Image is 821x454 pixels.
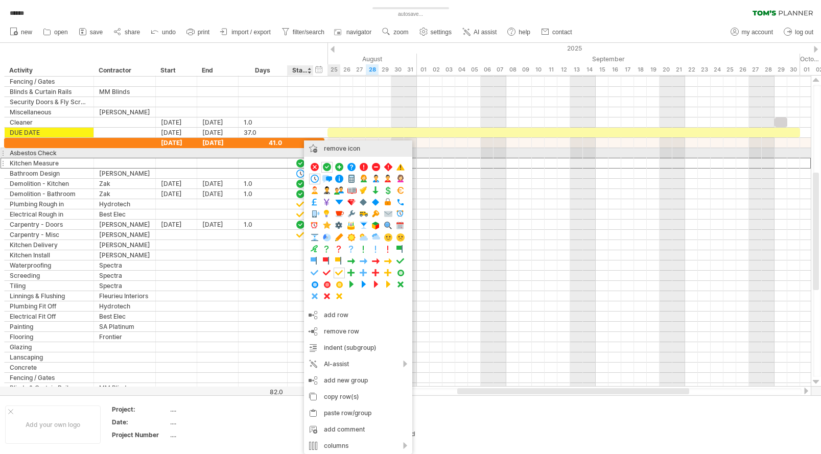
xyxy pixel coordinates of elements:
[333,26,374,39] a: navigator
[10,332,88,342] div: Flooring
[10,117,88,127] div: Cleaner
[5,405,101,444] div: Add your own logo
[156,179,197,188] div: [DATE]
[570,64,583,75] div: Saturday, 13 September 2025
[170,405,256,414] div: ....
[519,29,530,36] span: help
[379,64,391,75] div: Friday, 29 August 2025
[111,26,143,39] a: share
[672,64,685,75] div: Sunday, 21 September 2025
[380,26,411,39] a: zoom
[10,250,88,260] div: Kitchen Install
[795,29,813,36] span: log out
[197,128,239,137] div: [DATE]
[10,77,88,86] div: Fencing / Gates
[481,64,494,75] div: Saturday, 6 September 2025
[112,405,168,414] div: Project:
[304,421,412,438] div: add comment
[583,64,596,75] div: Sunday, 14 September 2025
[54,29,68,36] span: open
[736,64,749,75] div: Friday, 26 September 2025
[197,138,239,148] div: [DATE]
[156,138,197,148] div: [DATE]
[99,322,150,331] div: SA Platinum
[10,240,88,250] div: Kitchen Delivery
[647,64,660,75] div: Friday, 19 September 2025
[99,87,150,97] div: MM Blinds
[742,29,773,36] span: my account
[431,29,452,36] span: settings
[170,431,256,439] div: ....
[99,250,150,260] div: [PERSON_NAME]
[621,64,634,75] div: Wednesday, 17 September 2025
[10,230,88,240] div: Carpentry - Misc
[239,388,283,396] div: 82.0
[800,64,813,75] div: Wednesday, 1 October 2025
[430,64,442,75] div: Tuesday, 2 September 2025
[10,352,88,362] div: Lanscaping
[304,372,412,389] div: add new group
[557,64,570,75] div: Friday, 12 September 2025
[346,29,371,36] span: navigator
[162,29,176,36] span: undo
[99,230,150,240] div: [PERSON_NAME]
[304,307,412,323] div: add row
[417,64,430,75] div: Monday, 1 September 2025
[156,117,197,127] div: [DATE]
[10,87,88,97] div: Blinds & Curtain Rails
[634,64,647,75] div: Thursday, 18 September 2025
[538,26,575,39] a: contact
[10,301,88,311] div: Plumbing Fit Off
[197,179,239,188] div: [DATE]
[293,29,324,36] span: filter/search
[76,26,106,39] a: save
[10,209,88,219] div: Electrical Rough in
[202,65,232,76] div: End
[10,128,88,137] div: DUE DATE
[99,107,150,117] div: [PERSON_NAME]
[455,64,468,75] div: Thursday, 4 September 2025
[99,383,150,393] div: MM Blinds
[552,29,572,36] span: contact
[90,29,103,36] span: save
[148,26,179,39] a: undo
[244,189,282,199] div: 1.0
[99,209,150,219] div: Best Elec
[10,281,88,291] div: Tiling
[460,26,500,39] a: AI assist
[10,312,88,321] div: Electrical Fit Off
[366,64,379,75] div: Thursday, 28 August 2025
[10,169,88,178] div: Bathroom Design
[728,26,776,39] a: my account
[99,281,150,291] div: Spectra
[353,64,366,75] div: Wednesday, 27 August 2025
[10,220,88,229] div: Carpentry - Doors
[468,64,481,75] div: Friday, 5 September 2025
[10,271,88,280] div: Screeding
[749,64,762,75] div: Saturday, 27 September 2025
[10,342,88,352] div: Glazing
[99,312,150,321] div: Best Elec
[198,29,209,36] span: print
[10,291,88,301] div: Linnings & Flushing
[393,29,408,36] span: zoom
[156,128,197,137] div: [DATE]
[40,26,71,39] a: open
[442,64,455,75] div: Wednesday, 3 September 2025
[417,26,455,39] a: settings
[327,64,340,75] div: Monday, 25 August 2025
[10,97,88,107] div: Security Doors & Fly Screens
[506,64,519,75] div: Monday, 8 September 2025
[519,64,532,75] div: Tuesday, 9 September 2025
[781,26,816,39] a: log out
[711,64,723,75] div: Wednesday, 24 September 2025
[723,64,736,75] div: Thursday, 25 September 2025
[608,64,621,75] div: Tuesday, 16 September 2025
[99,301,150,311] div: Hydrotech
[99,65,150,76] div: Contractor
[7,26,35,39] a: new
[10,107,88,117] div: Miscellaneous
[324,327,359,335] span: remove row
[99,189,150,199] div: Zak
[279,26,327,39] a: filter/search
